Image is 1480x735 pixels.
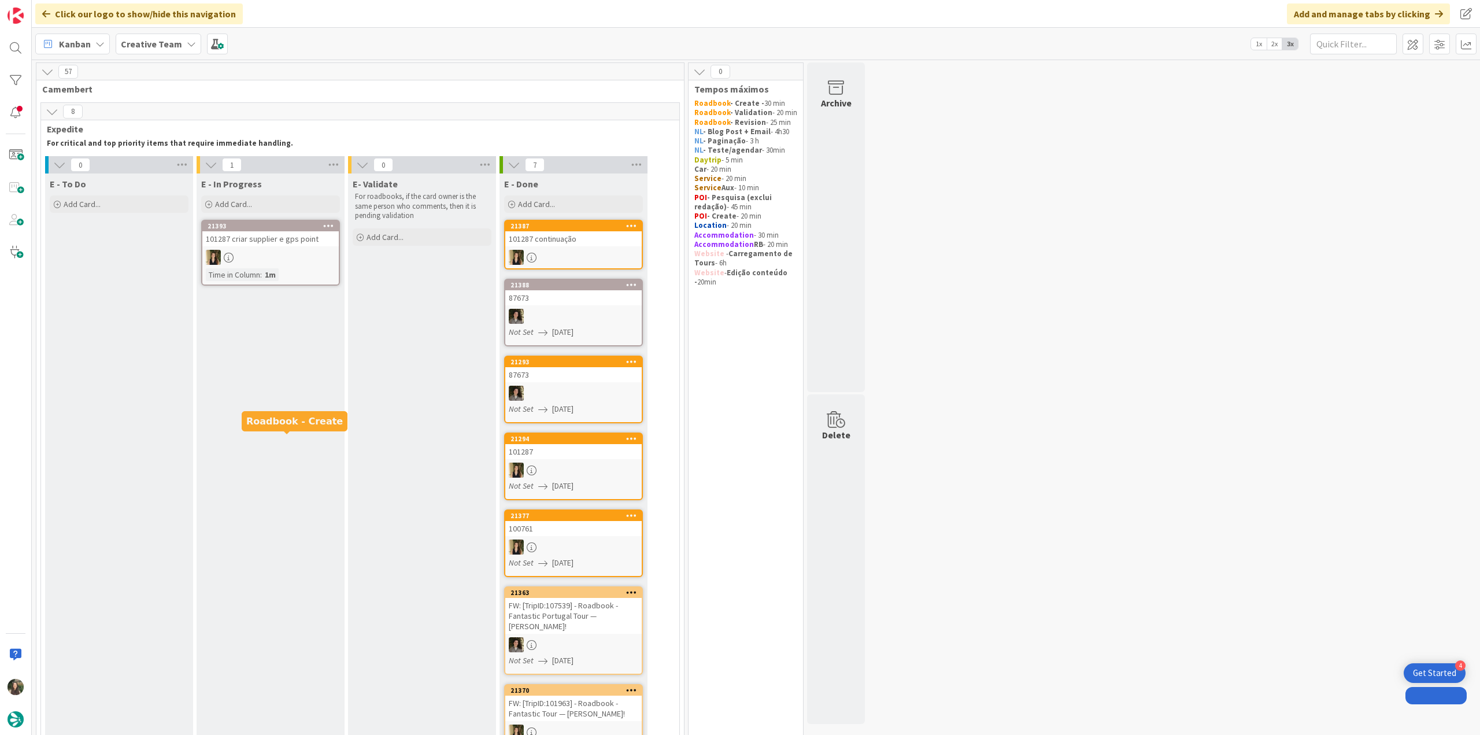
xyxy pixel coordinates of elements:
[510,686,642,695] div: 21370
[1267,38,1282,50] span: 2x
[58,65,78,79] span: 57
[694,231,797,240] p: - 30 min
[373,158,393,172] span: 0
[1413,667,1456,679] div: Get Started
[505,540,642,555] div: SP
[509,557,534,568] i: Not Set
[42,83,669,95] span: Camembert
[552,480,573,492] span: [DATE]
[121,38,182,50] b: Creative Team
[63,105,83,119] span: 8
[202,231,339,246] div: 101287 criar supplier e gps point
[694,240,797,249] p: - 20 min
[505,221,642,246] div: 21387101287 continuação
[505,367,642,382] div: 87673
[505,434,642,444] div: 21294
[35,3,243,24] div: Click our logo to show/hide this navigation
[505,598,642,634] div: FW: [TripID:107539] - Roadbook - Fantastic Portugal Tour — [PERSON_NAME]!
[694,136,797,146] p: - 3 h
[694,249,797,268] p: - - 6h
[504,586,643,675] a: 21363FW: [TripID:107539] - Roadbook - Fantastic Portugal Tour — [PERSON_NAME]!MSNot Set[DATE]
[694,145,703,155] strong: NL
[504,509,643,577] a: 21377100761SPNot Set[DATE]
[367,232,404,242] span: Add Card...
[552,403,573,415] span: [DATE]
[694,239,754,249] strong: Accommodation
[509,327,534,337] i: Not Set
[552,655,573,667] span: [DATE]
[694,83,789,95] span: Tempos máximos
[202,221,339,246] div: 21393101287 criar supplier e gps point
[1404,663,1466,683] div: Open Get Started checklist, remaining modules: 4
[71,158,90,172] span: 0
[509,250,524,265] img: SP
[505,696,642,721] div: FW: [TripID:101963] - Roadbook - Fantastic Tour — [PERSON_NAME]!
[509,309,524,324] img: MS
[504,279,643,346] a: 2138887673MSNot Set[DATE]
[711,65,730,79] span: 0
[509,540,524,555] img: SP
[694,249,724,258] strong: Website
[510,281,642,289] div: 21388
[694,268,797,287] p: - 20min
[694,193,707,202] strong: POI
[730,98,764,108] strong: - Create -
[694,155,721,165] strong: Daytrip
[505,231,642,246] div: 101287 continuação
[202,250,339,265] div: SP
[222,158,242,172] span: 1
[202,221,339,231] div: 21393
[510,435,642,443] div: 21294
[694,127,703,136] strong: NL
[694,193,774,212] strong: - Pesquisa (exclui redação)
[703,145,762,155] strong: - Teste/agendar
[822,428,850,442] div: Delete
[694,146,797,155] p: - 30min
[510,222,642,230] div: 21387
[694,118,797,127] p: - 25 min
[505,463,642,478] div: SP
[47,123,665,135] span: Expedite
[694,249,794,268] strong: Carregamento de Tours
[707,211,737,221] strong: - Create
[509,404,534,414] i: Not Set
[505,434,642,459] div: 21294101287
[8,679,24,695] img: IG
[505,511,642,521] div: 21377
[694,221,797,230] p: - 20 min
[694,117,730,127] strong: Roadbook
[260,268,262,281] span: :
[505,386,642,401] div: MS
[504,178,538,190] span: E - Done
[552,326,573,338] span: [DATE]
[694,165,797,174] p: - 20 min
[694,164,706,174] strong: Car
[262,268,279,281] div: 1m
[505,290,642,305] div: 87673
[201,220,340,286] a: 21393101287 criar supplier e gps pointSPTime in Column:1m
[505,511,642,536] div: 21377100761
[1282,38,1298,50] span: 3x
[694,220,727,230] strong: Location
[64,199,101,209] span: Add Card...
[694,268,724,278] strong: Website
[505,221,642,231] div: 21387
[1287,3,1450,24] div: Add and manage tabs by clicking
[206,250,221,265] img: SP
[730,108,772,117] strong: - Validation
[505,309,642,324] div: MS
[694,174,797,183] p: - 20 min
[505,357,642,367] div: 21293
[1310,34,1397,54] input: Quick Filter...
[59,37,91,51] span: Kanban
[694,230,754,240] strong: Accommodation
[694,268,789,287] strong: Edição conteúdo -
[504,220,643,269] a: 21387101287 continuaçãoSP
[353,178,398,190] span: E- Validate
[1251,38,1267,50] span: 1x
[821,96,852,110] div: Archive
[552,557,573,569] span: [DATE]
[694,98,730,108] strong: Roadbook
[754,239,763,249] strong: RB
[505,280,642,290] div: 21388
